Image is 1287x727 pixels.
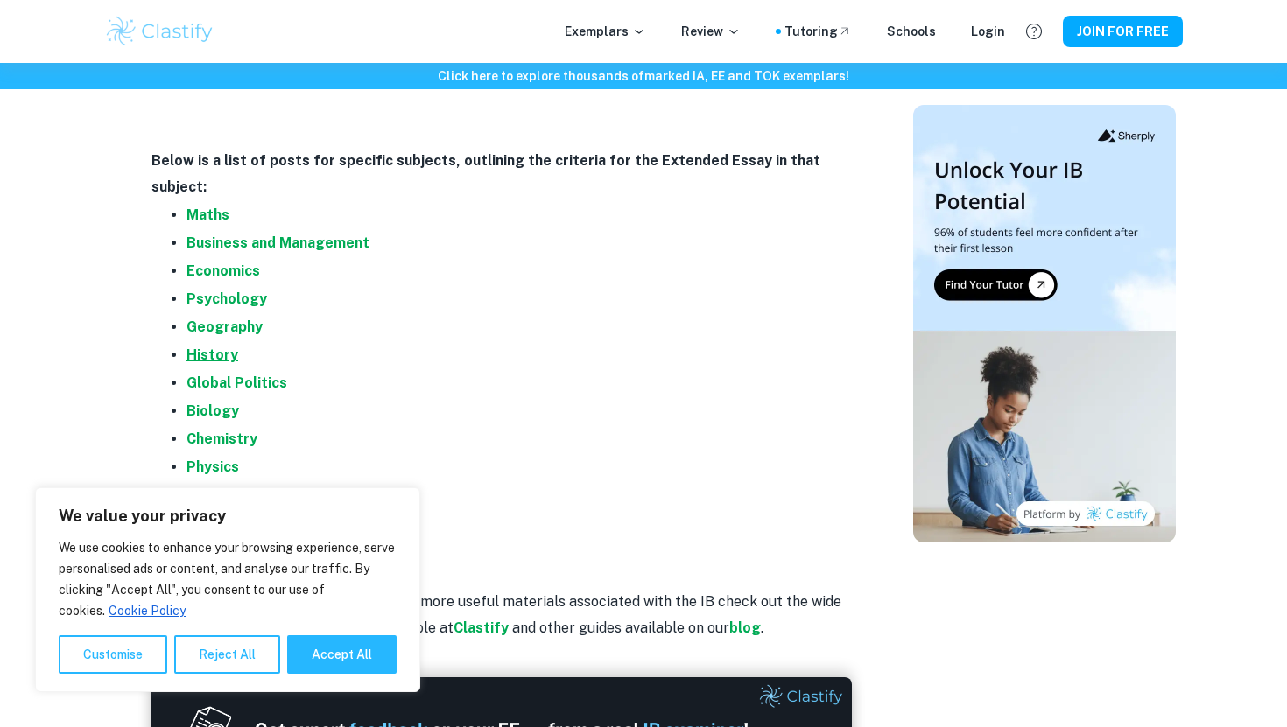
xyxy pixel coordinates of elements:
[59,537,397,621] p: We use cookies to enhance your browsing experience, serve personalised ads or content, and analys...
[681,22,741,41] p: Review
[287,635,397,674] button: Accept All
[729,619,761,636] a: blog
[887,22,936,41] a: Schools
[151,589,852,642] p: We hope you found this post helpful. For more useful materials associated with the IB check out t...
[151,152,820,195] strong: Below is a list of posts for specific subjects, outlining the criteria for the Extended Essay in ...
[108,603,186,619] a: Cookie Policy
[1019,17,1049,46] button: Help and Feedback
[186,262,260,279] a: Economics
[104,14,215,49] img: Clastify logo
[35,487,420,692] div: We value your privacy
[454,619,509,636] strong: Clastify
[565,22,646,41] p: Exemplars
[186,374,287,391] a: Global Politics
[913,105,1176,542] img: Thumbnail
[4,66,1283,86] h6: Click here to explore thousands of marked IA, EE and TOK exemplars !
[186,346,238,363] a: History
[186,234,369,251] a: Business and Management
[186,290,267,307] a: Psychology
[174,635,280,674] button: Reject All
[186,430,257,447] a: Chemistry
[186,486,313,503] a: Computer Science
[186,458,239,475] a: Physics
[186,318,263,335] a: Geography
[1063,16,1183,47] button: JOIN FOR FREE
[784,22,852,41] a: Tutoring
[59,635,167,674] button: Customise
[186,402,239,419] a: Biology
[186,206,229,223] a: Maths
[971,22,1005,41] a: Login
[59,506,397,527] p: We value your privacy
[454,619,512,636] a: Clastify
